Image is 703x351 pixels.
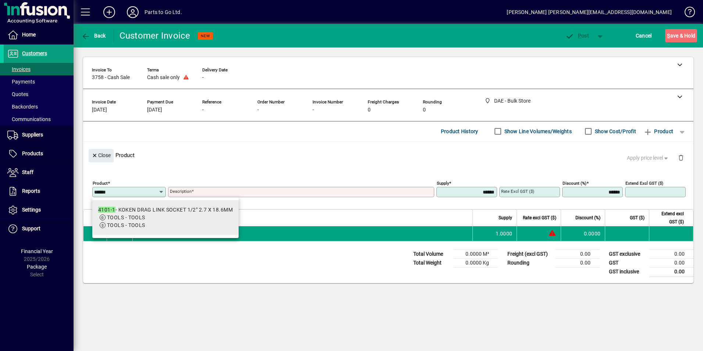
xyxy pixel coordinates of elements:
span: P [578,33,581,39]
mat-label: Extend excl GST ($) [625,180,663,185]
em: 4101-1 [98,207,115,213]
mat-label: Product [93,180,108,185]
span: Cancel [636,30,652,42]
mat-label: Rate excl GST ($) [501,189,534,194]
td: GST [605,258,649,267]
span: Extend excl GST ($) [654,210,684,226]
a: Settings [4,201,74,219]
span: Close [92,149,111,162]
div: Parts to Go Ltd. [144,6,182,18]
span: Package [27,264,47,270]
button: Apply price level [624,151,672,164]
mat-label: Discount (%) [563,180,586,185]
span: 1.0000 [496,230,513,237]
span: 0 [368,107,371,113]
a: Invoices [4,63,74,75]
span: [DATE] [92,107,107,113]
td: 0.00 [649,249,693,258]
button: Save & Hold [665,29,697,42]
button: Post [561,29,593,42]
td: 0.00 [649,258,693,267]
span: Suppliers [22,132,43,138]
span: Customers [22,50,47,56]
mat-option: 4101-1 - KOKEN DRAG LINK SOCKET 1/2" 2.7 X 18.6MM [92,200,239,235]
td: GST exclusive [605,249,649,258]
td: Total Volume [410,249,454,258]
span: 3758 - Cash Sale [92,75,130,81]
div: Customer Invoice [119,30,190,42]
td: Rounding [504,258,555,267]
button: Close [89,149,114,162]
span: Product History [441,125,478,137]
td: 0.0000 [561,226,605,241]
app-page-header-button: Delete [672,154,690,161]
td: 0.0000 M³ [454,249,498,258]
span: S [667,33,670,39]
span: Support [22,226,40,231]
a: Staff [4,163,74,182]
span: TOOLS - TOOLS [107,214,145,220]
a: Products [4,145,74,163]
span: - [313,107,314,113]
span: Settings [22,207,41,213]
a: Backorders [4,100,74,113]
span: Apply price level [627,154,670,162]
button: Profile [121,6,144,19]
button: Back [79,29,108,42]
a: Home [4,26,74,44]
a: Knowledge Base [679,1,694,25]
span: NEW [201,33,210,38]
span: - [202,107,204,113]
span: Rate excl GST ($) [523,214,556,222]
app-page-header-button: Close [87,152,115,159]
span: ave & Hold [667,30,695,42]
a: Suppliers [4,126,74,144]
span: - [202,75,204,81]
app-page-header-button: Back [74,29,114,42]
span: Invoices [7,66,31,72]
td: Freight (excl GST) [504,249,555,258]
span: Discount (%) [575,214,600,222]
button: Add [97,6,121,19]
span: ost [565,33,589,39]
span: Cash sale only [147,75,180,81]
td: 0.0000 Kg [454,258,498,267]
span: Products [22,150,43,156]
label: Show Cost/Profit [593,128,636,135]
span: Payments [7,79,35,85]
td: 0.00 [555,258,599,267]
span: 0 [423,107,426,113]
a: Payments [4,75,74,88]
span: Communications [7,116,51,122]
td: 0.00 [555,249,599,258]
div: Product [83,142,693,169]
span: - [257,107,259,113]
span: Staff [22,169,33,175]
span: Supply [499,214,512,222]
div: [PERSON_NAME] [PERSON_NAME][EMAIL_ADDRESS][DOMAIN_NAME] [507,6,672,18]
span: Quotes [7,91,28,97]
a: Support [4,220,74,238]
mat-label: Supply [437,180,449,185]
td: Total Weight [410,258,454,267]
span: TOOLS - TOOLS [107,222,145,228]
span: Back [81,33,106,39]
span: [DATE] [147,107,162,113]
span: Financial Year [21,248,53,254]
span: Backorders [7,104,38,110]
button: Cancel [634,29,654,42]
span: GST ($) [630,214,645,222]
td: 0.00 [649,267,693,276]
button: Delete [672,149,690,167]
span: Reports [22,188,40,194]
button: Product History [438,125,481,138]
mat-label: Description [170,189,192,194]
a: Reports [4,182,74,201]
label: Show Line Volumes/Weights [503,128,572,135]
div: - KOKEN DRAG LINK SOCKET 1/2" 2.7 X 18.6MM [98,206,233,214]
a: Quotes [4,88,74,100]
td: GST inclusive [605,267,649,276]
a: Communications [4,113,74,125]
span: Home [22,32,36,38]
